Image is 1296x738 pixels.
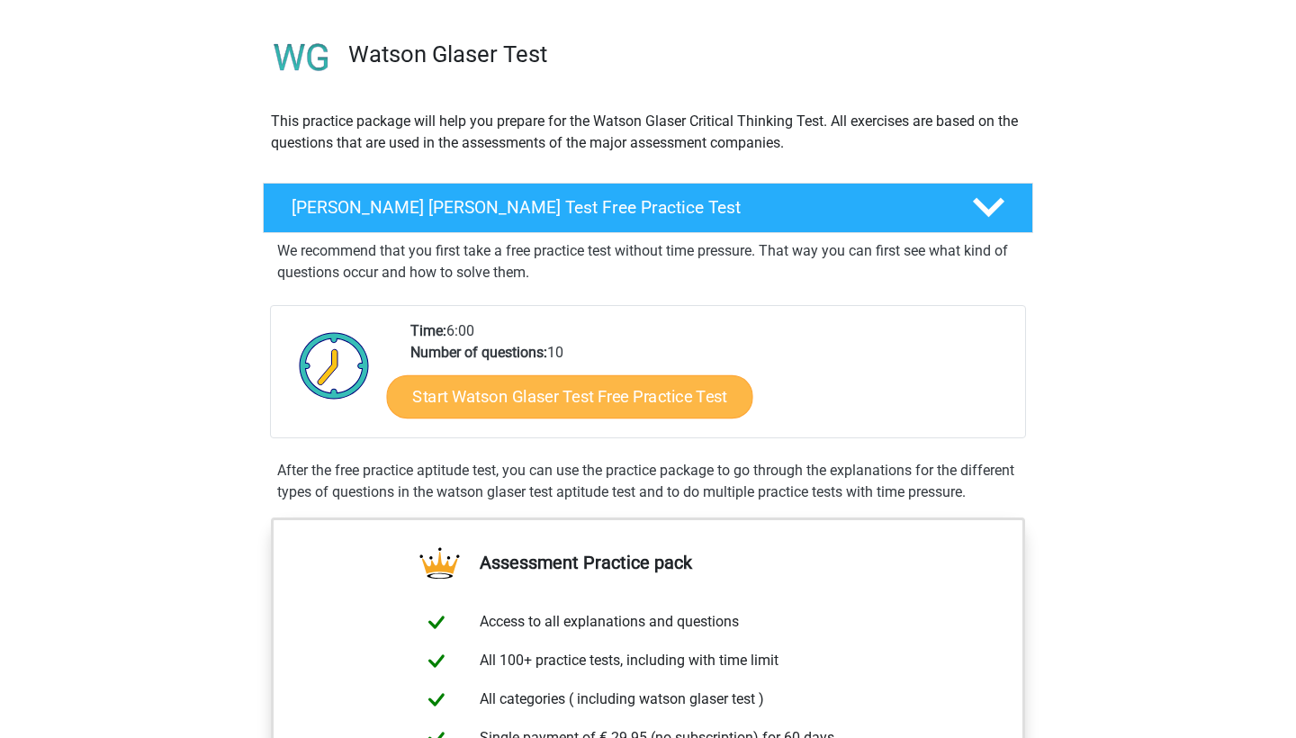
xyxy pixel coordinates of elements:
a: [PERSON_NAME] [PERSON_NAME] Test Free Practice Test [256,183,1040,233]
h4: [PERSON_NAME] [PERSON_NAME] Test Free Practice Test [292,197,943,218]
img: Clock [289,320,380,410]
b: Number of questions: [410,344,547,361]
div: After the free practice aptitude test, you can use the practice package to go through the explana... [270,460,1026,503]
div: 6:00 10 [397,320,1024,437]
p: We recommend that you first take a free practice test without time pressure. That way you can fir... [277,240,1019,283]
a: Start Watson Glaser Test Free Practice Test [387,375,753,418]
p: This practice package will help you prepare for the Watson Glaser Critical Thinking Test. All exe... [271,111,1025,154]
img: watson glaser test [264,20,340,96]
b: Time: [410,322,446,339]
h3: Watson Glaser Test [348,40,1019,68]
